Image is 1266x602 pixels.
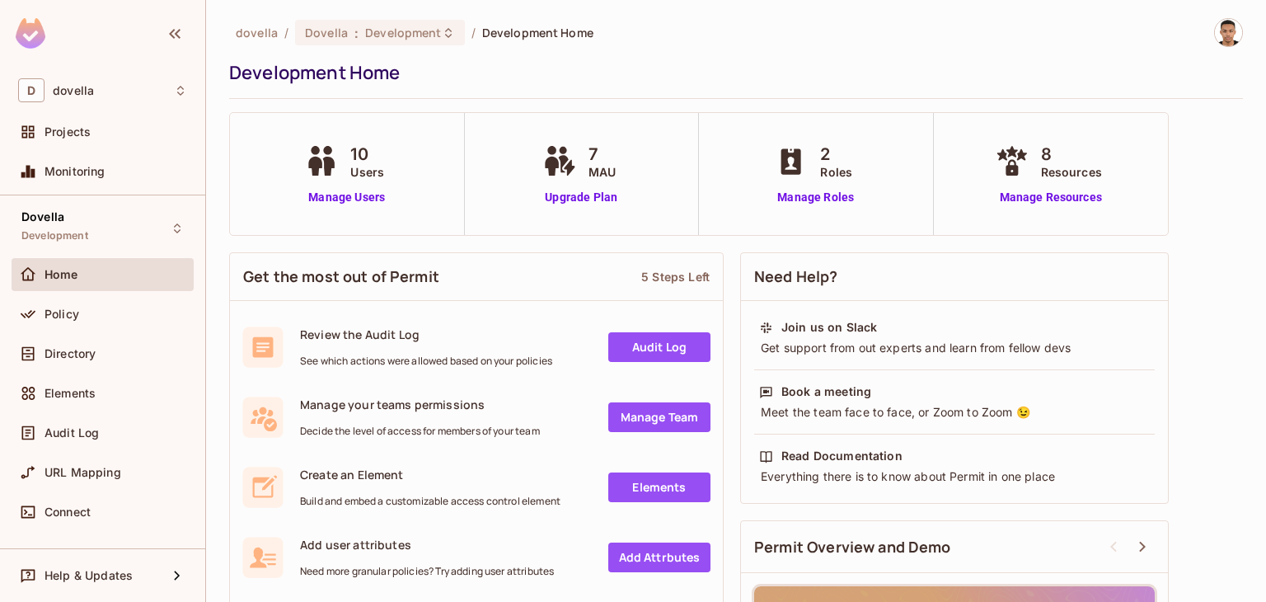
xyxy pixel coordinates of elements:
div: Join us on Slack [781,319,877,336]
span: Development [21,229,88,242]
span: Permit Overview and Demo [754,537,951,557]
span: Projects [45,125,91,139]
span: 2 [820,142,852,167]
span: Need Help? [754,266,838,287]
span: 10 [350,142,384,167]
span: D [18,78,45,102]
span: 7 [588,142,616,167]
span: See which actions were allowed based on your policies [300,355,552,368]
a: Manage Resources [992,189,1110,206]
div: Everything there is to know about Permit in one place [759,468,1150,485]
span: Elements [45,387,96,400]
a: Audit Log [608,332,710,362]
span: Directory [45,347,96,360]
a: Manage Team [608,402,710,432]
span: Get the most out of Permit [243,266,439,287]
span: Decide the level of access for members of your team [300,425,540,438]
span: Add user attributes [300,537,554,553]
span: Review the Audit Log [300,327,552,342]
span: Workspace: dovella [53,84,94,97]
span: Users [350,163,384,181]
div: Read Documentation [781,448,903,464]
span: Need more granular policies? Try adding user attributes [300,565,554,578]
span: Audit Log [45,426,99,440]
span: Development [365,25,441,40]
span: Resources [1041,163,1102,181]
span: Help & Updates [45,569,133,582]
a: Upgrade Plan [539,189,624,206]
span: Build and embed a customizable access control element [300,495,560,508]
span: the active workspace [236,25,278,40]
span: Dovella [305,25,348,40]
img: Nick Payano Guzmán [1215,19,1242,46]
span: 8 [1041,142,1102,167]
a: Manage Users [301,189,392,206]
span: Development Home [482,25,593,40]
div: Book a meeting [781,383,871,400]
span: MAU [588,163,616,181]
span: Dovella [21,210,64,223]
li: / [471,25,476,40]
span: Manage your teams permissions [300,397,540,412]
div: Get support from out experts and learn from fellow devs [759,340,1150,356]
span: Monitoring [45,165,105,178]
img: SReyMgAAAABJRU5ErkJggg== [16,18,45,49]
span: : [354,26,359,40]
span: Create an Element [300,467,560,482]
a: Elements [608,473,710,502]
a: Add Attrbutes [608,543,710,572]
span: Policy [45,308,79,321]
div: Meet the team face to face, or Zoom to Zoom 😉 [759,404,1150,421]
a: Manage Roles [771,189,860,206]
span: Roles [820,163,852,181]
div: 5 Steps Left [641,269,710,285]
span: Connect [45,506,91,519]
div: Development Home [229,60,1235,85]
span: Home [45,268,78,281]
span: URL Mapping [45,466,121,479]
li: / [284,25,288,40]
